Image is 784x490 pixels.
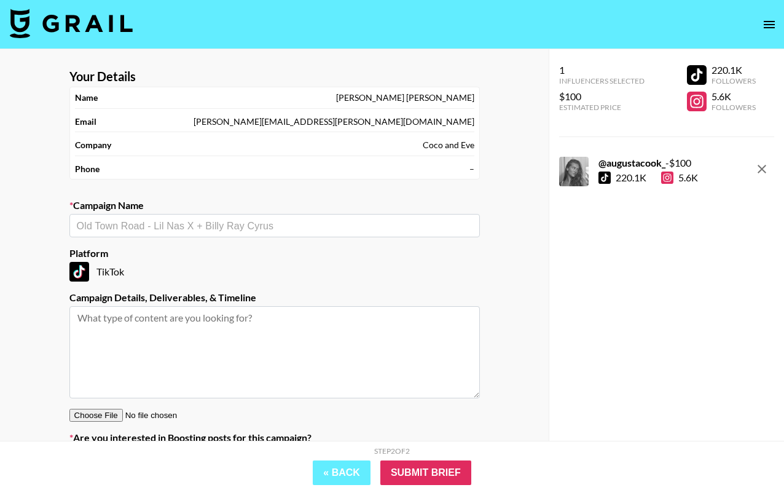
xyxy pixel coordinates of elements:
strong: @ augustacook_ [598,157,665,168]
div: Influencers Selected [559,76,645,85]
img: Grail Talent [10,9,133,38]
div: - $ 100 [598,157,698,169]
img: TikTok [69,262,89,282]
div: [PERSON_NAME] [PERSON_NAME] [336,92,474,103]
button: open drawer [757,12,782,37]
button: remove [750,157,774,181]
strong: Name [75,92,98,103]
div: Step 2 of 2 [374,446,410,456]
div: Estimated Price [559,103,645,112]
div: $100 [559,90,645,103]
input: Old Town Road - Lil Nas X + Billy Ray Cyrus [77,219,472,233]
div: 5.6K [711,90,756,103]
div: 220.1K [711,64,756,76]
div: Coco and Eve [423,140,474,151]
label: Are you interested in Boosting posts for this campaign? [69,432,480,444]
strong: Company [75,140,111,151]
label: Campaign Name [69,199,480,211]
div: 5.6K [661,172,698,184]
button: « Back [313,460,370,485]
strong: Phone [75,164,100,175]
input: Submit Brief [380,460,471,485]
div: Followers [711,76,756,85]
label: Platform [69,247,480,259]
label: Campaign Details, Deliverables, & Timeline [69,291,480,304]
div: 1 [559,64,645,76]
div: – [469,164,474,175]
div: TikTok [69,262,480,282]
div: [PERSON_NAME][EMAIL_ADDRESS][PERSON_NAME][DOMAIN_NAME] [194,116,474,127]
div: Followers [711,103,756,112]
div: 220.1K [616,172,646,184]
strong: Your Details [69,69,136,84]
strong: Email [75,116,96,127]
